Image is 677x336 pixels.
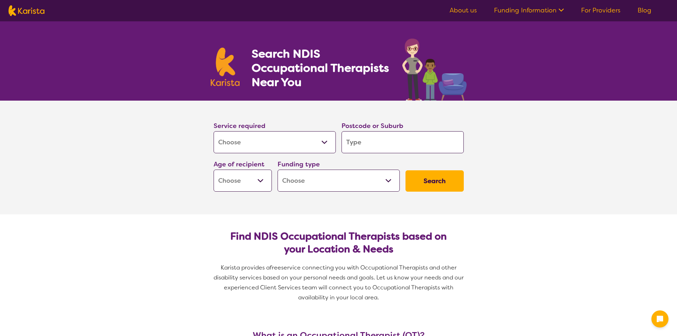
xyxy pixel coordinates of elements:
label: Postcode or Suburb [342,122,403,130]
a: Funding Information [494,6,564,15]
input: Type [342,131,464,153]
label: Age of recipient [214,160,264,169]
span: free [270,264,281,271]
img: Karista logo [9,5,44,16]
span: Karista provides a [221,264,270,271]
a: About us [450,6,477,15]
h2: Find NDIS Occupational Therapists based on your Location & Needs [219,230,458,256]
button: Search [405,170,464,192]
h1: Search NDIS Occupational Therapists Near You [252,47,390,89]
label: Funding type [278,160,320,169]
img: occupational-therapy [402,38,467,101]
span: service connecting you with Occupational Therapists and other disability services based on your p... [214,264,465,301]
label: Service required [214,122,265,130]
img: Karista logo [211,48,240,86]
a: For Providers [581,6,620,15]
a: Blog [638,6,651,15]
